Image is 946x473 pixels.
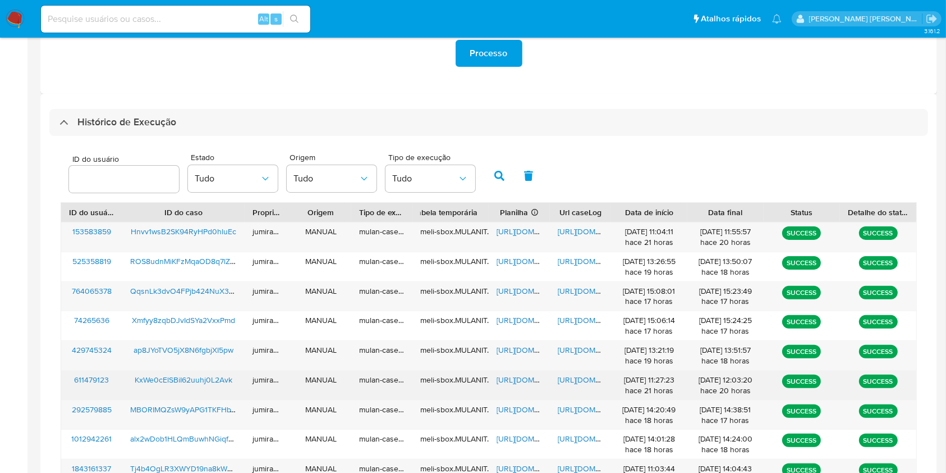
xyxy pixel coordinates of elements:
button: search-icon [283,11,306,27]
span: 3.161.2 [924,26,940,35]
span: s [274,13,278,24]
span: Atalhos rápidos [701,13,761,25]
a: Notificações [772,14,782,24]
a: Sair [926,13,938,25]
input: Pesquise usuários ou casos... [41,12,310,26]
p: juliane.miranda@mercadolivre.com [809,13,922,24]
span: Alt [259,13,268,24]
